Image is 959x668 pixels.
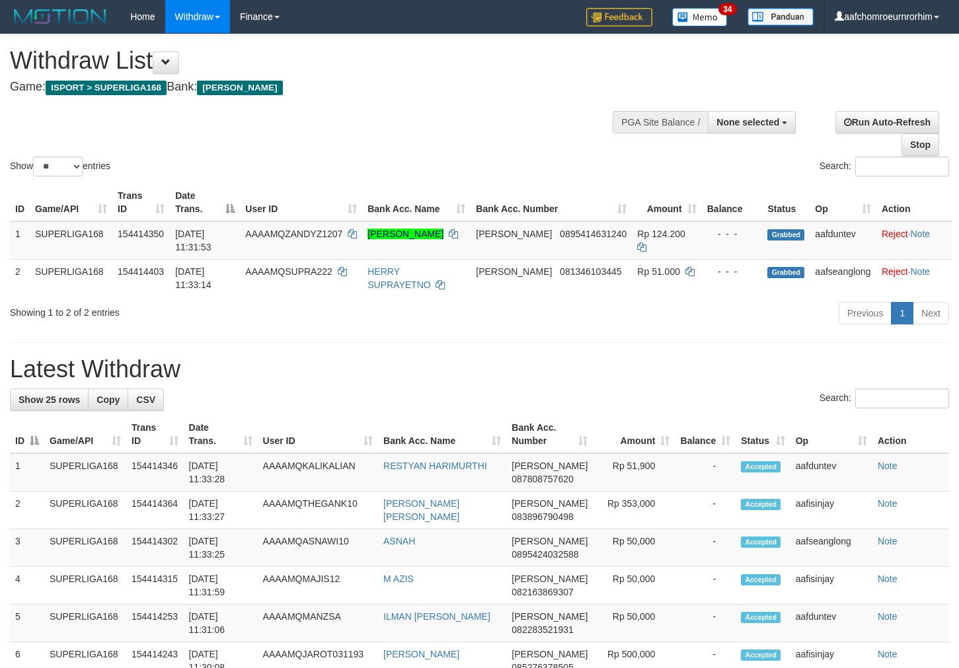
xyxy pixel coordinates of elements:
div: PGA Site Balance / [613,111,708,133]
td: aafseanglong [810,259,876,297]
th: Bank Acc. Number: activate to sort column ascending [471,184,632,221]
td: aafisinjay [790,567,872,605]
span: Accepted [741,461,781,472]
a: [PERSON_NAME] [383,649,459,659]
td: SUPERLIGA168 [30,221,112,260]
span: [PERSON_NAME] [512,536,588,546]
td: AAAAMQMAJIS12 [258,567,378,605]
a: HERRY SUPRAYETNO [367,266,430,290]
td: 2 [10,259,30,297]
span: Grabbed [767,229,804,241]
td: AAAAMQMANZSA [258,605,378,642]
td: SUPERLIGA168 [44,453,126,492]
td: Rp 50,000 [593,529,675,567]
td: 154414302 [126,529,184,567]
th: Balance: activate to sort column ascending [675,416,736,453]
span: Show 25 rows [19,394,80,405]
span: [PERSON_NAME] [476,229,552,239]
td: 154414315 [126,567,184,605]
td: [DATE] 11:31:59 [184,567,258,605]
span: [PERSON_NAME] [512,611,588,622]
span: [PERSON_NAME] [197,81,282,95]
a: Note [910,229,930,239]
td: aafisinjay [790,492,872,529]
span: Accepted [741,612,781,623]
td: SUPERLIGA168 [44,567,126,605]
th: Bank Acc. Number: activate to sort column ascending [506,416,593,453]
th: User ID: activate to sort column ascending [240,184,362,221]
td: · [876,259,952,297]
span: Copy 0895424032588 to clipboard [512,549,578,560]
span: Accepted [741,649,781,661]
th: Op: activate to sort column ascending [810,184,876,221]
td: - [675,492,736,529]
a: ASNAH [383,536,415,546]
td: [DATE] 11:31:06 [184,605,258,642]
td: SUPERLIGA168 [30,259,112,297]
a: 1 [891,302,913,324]
img: Feedback.jpg [586,8,652,26]
span: AAAAMQZANDYZ1207 [245,229,342,239]
h1: Withdraw List [10,48,626,74]
a: Next [913,302,949,324]
a: M AZIS [383,574,414,584]
th: Balance [702,184,763,221]
a: CSV [128,389,164,411]
td: - [675,605,736,642]
td: 4 [10,567,44,605]
a: ILMAN [PERSON_NAME] [383,611,490,622]
th: Date Trans.: activate to sort column descending [170,184,240,221]
th: Status [762,184,810,221]
button: None selected [708,111,796,133]
span: Accepted [741,574,781,585]
td: AAAAMQKALIKALIAN [258,453,378,492]
td: 5 [10,605,44,642]
a: Note [878,611,898,622]
td: SUPERLIGA168 [44,605,126,642]
th: ID: activate to sort column descending [10,416,44,453]
td: aafseanglong [790,529,872,567]
span: Copy 082163869307 to clipboard [512,587,573,597]
input: Search: [855,157,949,176]
a: Run Auto-Refresh [835,111,939,133]
h4: Game: Bank: [10,81,626,94]
span: [PERSON_NAME] [476,266,552,277]
span: CSV [136,394,155,405]
span: [PERSON_NAME] [512,649,588,659]
span: Copy 083896790498 to clipboard [512,511,573,522]
span: 154414403 [118,266,164,277]
span: Copy 082283521931 to clipboard [512,624,573,635]
input: Search: [855,389,949,408]
a: Show 25 rows [10,389,89,411]
span: Copy [96,394,120,405]
th: Amount: activate to sort column ascending [593,416,675,453]
img: MOTION_logo.png [10,7,110,26]
td: · [876,221,952,260]
td: Rp 51,900 [593,453,675,492]
a: Reject [882,266,908,277]
td: SUPERLIGA168 [44,529,126,567]
span: Grabbed [767,267,804,278]
a: Note [878,649,898,659]
td: 3 [10,529,44,567]
a: Stop [901,133,939,156]
th: Game/API: activate to sort column ascending [44,416,126,453]
th: Op: activate to sort column ascending [790,416,872,453]
span: [PERSON_NAME] [512,461,588,471]
td: - [675,567,736,605]
td: [DATE] 11:33:28 [184,453,258,492]
a: Note [910,266,930,277]
span: Copy 087808757620 to clipboard [512,474,573,484]
a: Note [878,498,898,509]
span: Accepted [741,499,781,510]
a: RESTYAN HARIMURTHI [383,461,487,471]
span: None selected [716,117,779,128]
th: Trans ID: activate to sort column ascending [126,416,184,453]
th: Bank Acc. Name: activate to sort column ascending [362,184,471,221]
a: Note [878,461,898,471]
span: 34 [718,3,736,15]
th: Status: activate to sort column ascending [736,416,790,453]
img: panduan.png [748,8,814,26]
span: [DATE] 11:33:14 [175,266,211,290]
label: Show entries [10,157,110,176]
